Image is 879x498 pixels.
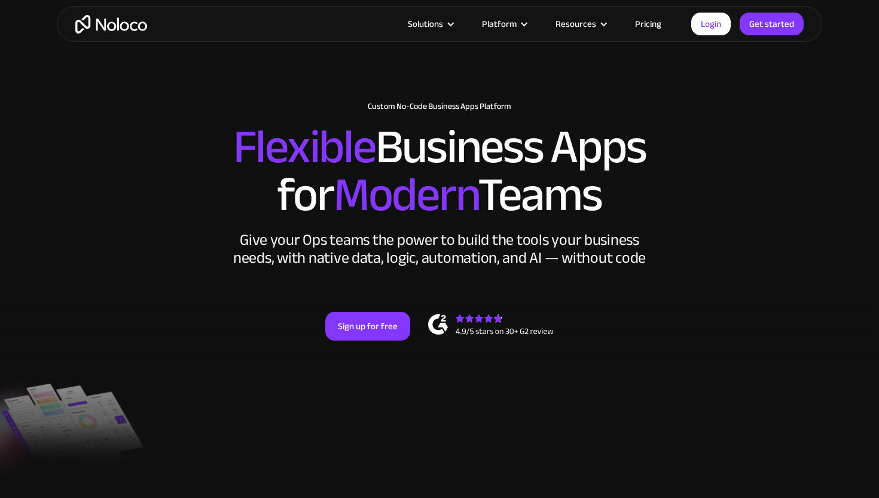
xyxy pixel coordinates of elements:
[75,15,147,34] a: home
[691,13,731,35] a: Login
[334,150,478,239] span: Modern
[482,16,517,32] div: Platform
[541,16,620,32] div: Resources
[230,231,649,267] div: Give your Ops teams the power to build the tools your business needs, with native data, logic, au...
[467,16,541,32] div: Platform
[620,16,676,32] a: Pricing
[556,16,596,32] div: Resources
[325,312,410,341] a: Sign up for free
[408,16,443,32] div: Solutions
[69,123,810,219] h2: Business Apps for Teams
[393,16,467,32] div: Solutions
[69,102,810,111] h1: Custom No-Code Business Apps Platform
[233,102,376,192] span: Flexible
[740,13,804,35] a: Get started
